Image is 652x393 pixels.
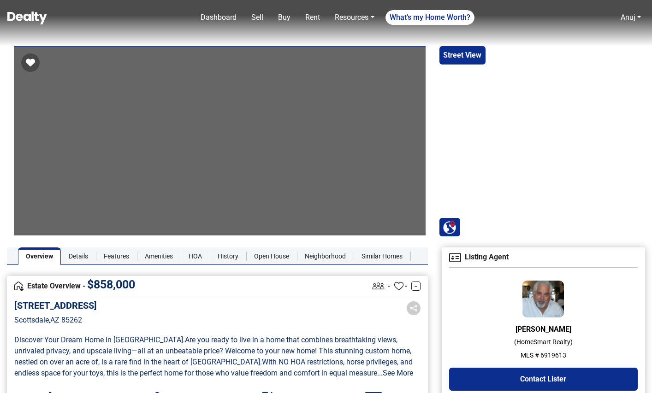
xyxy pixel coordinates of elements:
[377,369,413,377] a: ...See More
[449,325,638,334] h6: [PERSON_NAME]
[621,13,635,22] a: Anuj
[439,46,486,65] button: Street View
[96,247,137,265] a: Features
[405,281,407,292] span: -
[449,253,638,262] h4: Listing Agent
[14,281,370,291] h4: Estate Overview -
[7,12,47,24] img: Dealty - Buy, Sell & Rent Homes
[617,8,645,27] a: Anuj
[137,247,181,265] a: Amenities
[331,8,378,27] a: Resources
[248,8,267,27] a: Sell
[449,368,638,391] button: Contact Lister
[14,282,24,291] img: Overview
[385,10,474,25] a: What's my Home Worth?
[394,282,403,291] img: Favourites
[449,351,638,360] p: MLS # 6919613
[210,247,246,265] a: History
[388,281,390,292] span: -
[246,247,297,265] a: Open House
[61,247,96,265] a: Details
[411,282,421,291] a: -
[18,247,61,265] a: Overview
[274,8,294,27] a: Buy
[522,281,564,317] img: Agent
[302,8,324,27] a: Rent
[449,337,638,347] p: ( HomeSmart Realty )
[197,8,240,27] a: Dashboard
[297,247,354,265] a: Neighborhood
[443,220,456,234] img: Search Homes at Dealty
[14,335,413,366] span: Are you ready to live in a home that combines breathtaking views, unrivaled privacy, and upscale ...
[14,335,185,344] span: Discover Your Dream Home in [GEOGRAPHIC_DATA] .
[87,278,135,291] span: $ 858,000
[14,315,97,326] p: Scottsdale , AZ 85262
[14,300,97,311] h5: [STREET_ADDRESS]
[354,247,410,265] a: Similar Homes
[449,253,461,262] img: Agent
[181,247,210,265] a: HOA
[370,278,386,294] img: Listing View
[14,358,415,377] span: With NO HOA restrictions, horse privileges, and endless space for your toys, this is the perfect ...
